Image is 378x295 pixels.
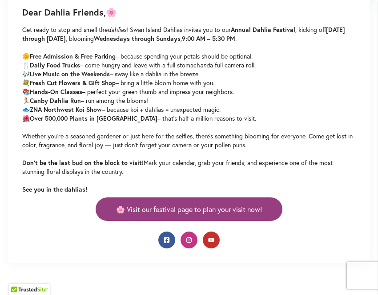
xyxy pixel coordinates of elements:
em: dahlias [108,26,126,34]
strong: Wednesdays through Sundays [94,34,181,43]
strong: Canby Dahlia Run [30,96,81,105]
strong: Annual Dahlia Festival [231,25,295,34]
strong: Fresh Cut Flowers & Gift Shop [30,79,116,87]
strong: Daily Food Trucks [30,61,80,69]
strong: Free Admission & Free Parking [30,52,116,60]
strong: 9:00 AM – 5:30 PM [182,34,235,43]
strong: ZNA Northwest Koi Show [30,105,102,114]
a: YouTube: Swan Island Dahlias [203,232,220,248]
iframe: Launch Accessibility Center [7,264,32,288]
a: Instagram: Swan Island Dahlias [181,232,197,248]
a: 🌸 Visit our festival page to plan your visit now! [96,197,282,221]
strong: Over 500,000 Plants in [GEOGRAPHIC_DATA] [30,114,157,122]
strong: Live Music on the Weekends [30,70,110,78]
strong: [DATE] through [DATE] [22,25,345,43]
span: 🌸 Visit our festival page to plan your visit now! [116,204,262,214]
a: Facebook: Swan Island Dahlias [158,232,175,248]
strong: Hands-On Classes [30,87,82,96]
strong: Don’t be the last bud on the block to visit! [22,158,144,167]
strong: See you in the dahlias! [22,185,87,193]
p: Get ready to stop and smell the ! Swan Island Dahlias invites you to our , kicking off , blooming... [22,25,356,194]
strong: 🌸 [22,6,117,18]
strong: Dear Dahlia Friends, [22,6,106,18]
em: and [200,61,210,69]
